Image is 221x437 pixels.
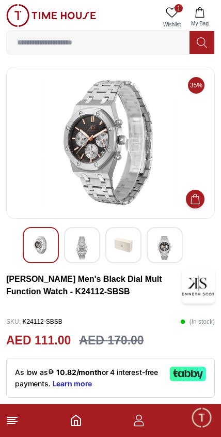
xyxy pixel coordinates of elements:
img: ... [6,4,96,27]
div: Chat Widget [191,406,213,429]
a: 1Wishlist [159,4,185,31]
h2: AED 111.00 [6,331,71,350]
img: Kenneth Scott Men's Black Dial Mult Function Watch - K24112-SBSB [182,267,215,304]
span: SKU : [6,318,21,325]
button: Add to Cart [186,190,204,208]
img: Kenneth Scott Men's Black Dial Mult Function Watch - K24112-SBSB [15,76,206,210]
span: Wishlist [159,21,185,28]
p: K24112-SBSB [6,314,62,329]
span: 35% [188,77,204,94]
h3: AED 170.00 [79,331,144,350]
p: ( In stock ) [180,314,215,329]
span: 1 [175,4,183,12]
img: Kenneth Scott Men's Black Dial Mult Function Watch - K24112-SBSB [155,236,174,260]
h3: [PERSON_NAME] Men's Black Dial Mult Function Watch - K24112-SBSB [6,273,182,298]
img: Kenneth Scott Men's Black Dial Mult Function Watch - K24112-SBSB [73,236,91,260]
img: Kenneth Scott Men's Black Dial Mult Function Watch - K24112-SBSB [31,236,50,254]
a: Home [70,414,82,427]
img: Kenneth Scott Men's Black Dial Mult Function Watch - K24112-SBSB [114,236,133,254]
button: My Bag [185,4,215,31]
span: My Bag [187,20,213,27]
